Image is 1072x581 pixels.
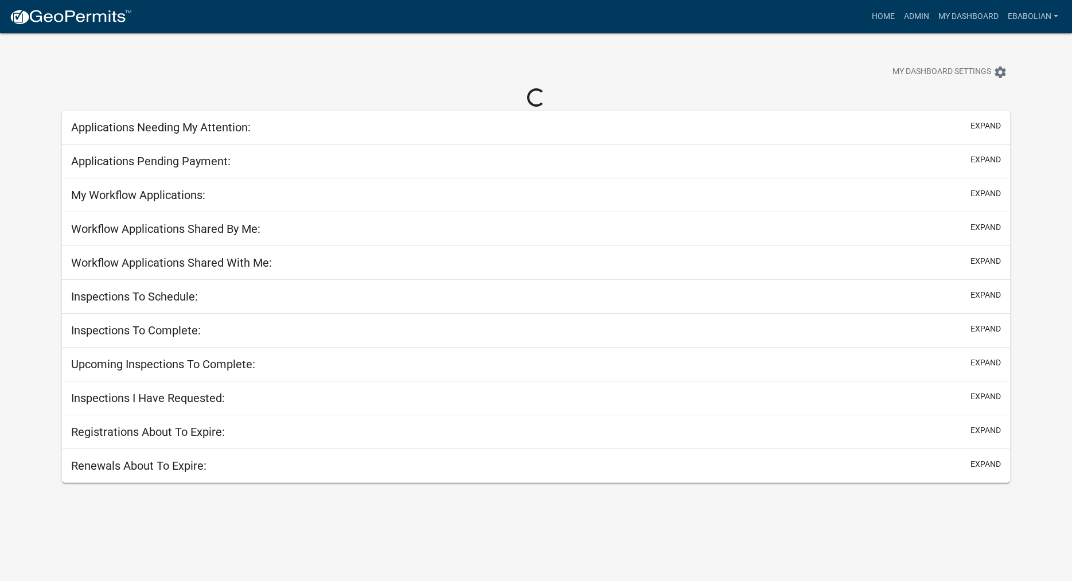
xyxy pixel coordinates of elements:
h5: Applications Pending Payment: [71,154,231,168]
h5: Registrations About To Expire: [71,425,225,439]
h5: Inspections I Have Requested: [71,391,225,405]
button: My Dashboard Settingssettings [883,61,1016,83]
h5: Workflow Applications Shared By Me: [71,222,260,236]
button: expand [970,221,1001,233]
span: My Dashboard Settings [892,65,991,79]
button: expand [970,120,1001,132]
h5: Upcoming Inspections To Complete: [71,357,255,371]
h5: Renewals About To Expire: [71,459,206,473]
h5: Inspections To Complete: [71,323,201,337]
a: Home [867,6,899,28]
button: expand [970,289,1001,301]
a: Admin [899,6,934,28]
h5: Inspections To Schedule: [71,290,198,303]
i: settings [993,65,1007,79]
button: expand [970,188,1001,200]
button: expand [970,357,1001,369]
a: My Dashboard [934,6,1003,28]
h5: Workflow Applications Shared With Me: [71,256,272,270]
button: expand [970,424,1001,436]
h5: Applications Needing My Attention: [71,120,251,134]
button: expand [970,323,1001,335]
button: expand [970,154,1001,166]
a: ebabolian [1003,6,1063,28]
h5: My Workflow Applications: [71,188,205,202]
button: expand [970,391,1001,403]
button: expand [970,458,1001,470]
button: expand [970,255,1001,267]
